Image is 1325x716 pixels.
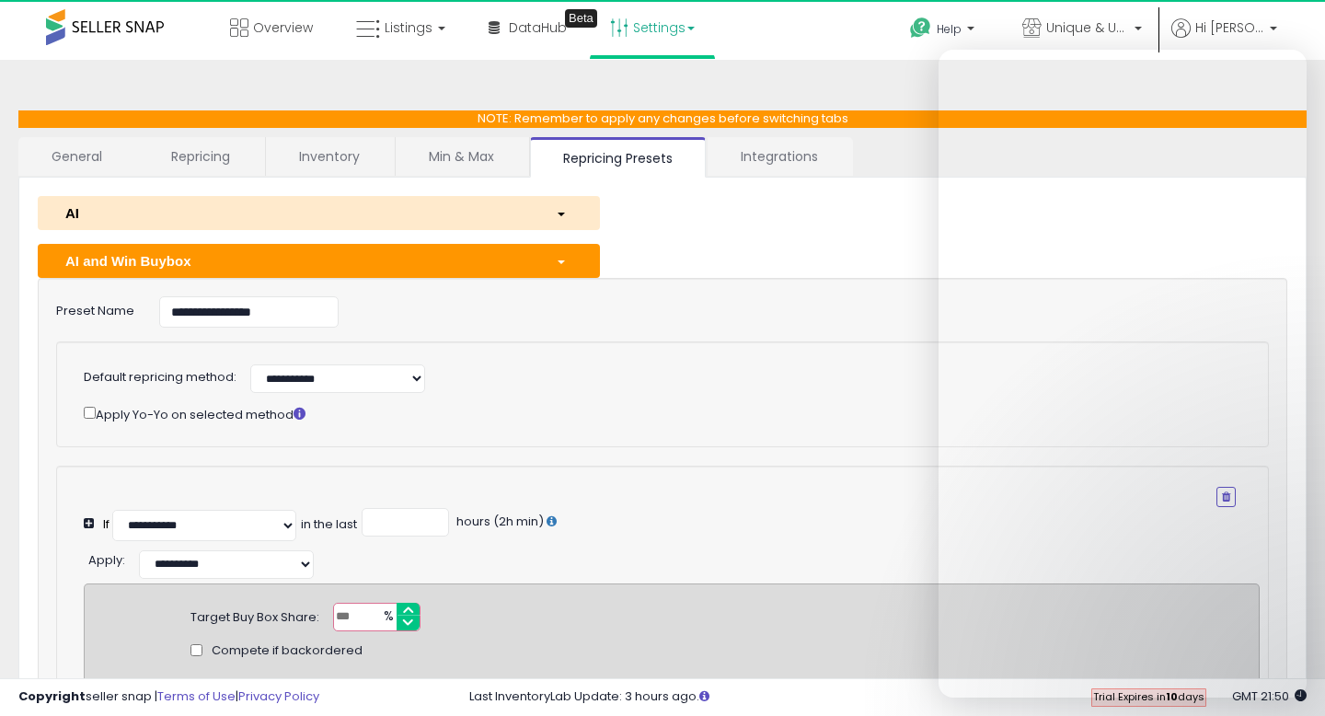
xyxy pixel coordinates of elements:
div: Apply Yo-Yo on selected method [84,403,1236,424]
iframe: Intercom live chat [939,50,1307,698]
a: Integrations [708,137,851,176]
div: AI and Win Buybox [52,251,542,271]
div: Last InventoryLab Update: 3 hours ago. [469,688,1307,706]
i: Get Help [909,17,932,40]
span: hours (2h min) [454,513,544,530]
label: Preset Name [42,296,145,320]
a: Terms of Use [157,687,236,705]
a: Inventory [266,137,393,176]
span: DataHub [509,18,567,37]
a: Help [895,3,993,60]
button: AI [38,196,600,230]
span: Help [937,21,962,37]
span: % [373,604,402,631]
strong: Copyright [18,687,86,705]
span: Unique & Upscale [1046,18,1129,37]
div: seller snap | | [18,688,319,706]
label: Default repricing method: [84,369,236,387]
span: Listings [385,18,432,37]
span: Overview [253,18,313,37]
div: : [88,546,125,570]
span: Apply [88,551,122,569]
a: General [18,137,136,176]
a: Repricing [138,137,263,176]
div: in the last [301,516,357,534]
button: AI and Win Buybox [38,244,600,278]
p: NOTE: Remember to apply any changes before switching tabs [18,110,1307,128]
span: Hi [PERSON_NAME] [1195,18,1264,37]
div: AI [52,203,542,223]
a: Privacy Policy [238,687,319,705]
div: Target Buy Box Share: [190,603,319,627]
span: Compete if backordered [212,642,363,660]
a: Min & Max [396,137,527,176]
a: Repricing Presets [530,137,706,178]
i: Click here to read more about un-synced listings. [699,690,709,702]
div: Tooltip anchor [565,9,597,28]
a: Hi [PERSON_NAME] [1171,18,1277,60]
